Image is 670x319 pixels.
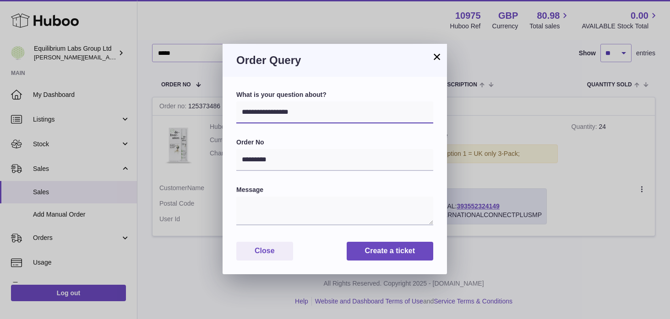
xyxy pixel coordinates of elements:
label: What is your question about? [236,90,433,99]
button: Close [236,242,293,261]
button: × [431,51,442,62]
label: Order No [236,138,433,147]
label: Message [236,186,433,194]
h3: Order Query [236,53,433,68]
button: Create a ticket [347,242,433,261]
